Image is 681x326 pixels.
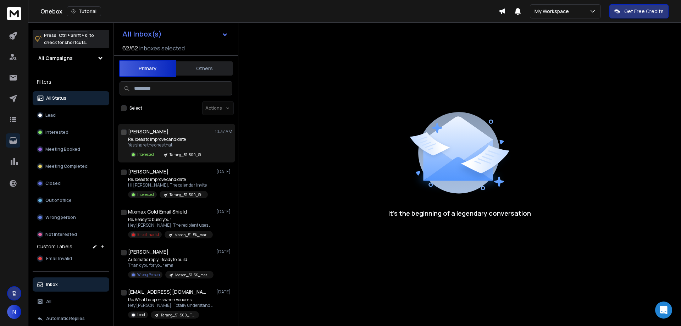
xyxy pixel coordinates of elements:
[128,137,208,142] p: Re: Ideas to improve candidate
[67,6,101,16] button: Tutorial
[46,95,66,101] p: All Status
[128,128,168,135] h1: [PERSON_NAME]
[128,222,213,228] p: Hey [PERSON_NAME], The recipient uses Mixmax
[33,252,109,266] button: Email Invalid
[170,152,204,158] p: Tarang_51-500_Staffing & Recruiting_CEO_COO_USA
[119,60,176,77] button: Primary
[216,169,232,175] p: [DATE]
[46,299,51,304] p: All
[45,198,72,203] p: Out of office
[128,303,213,308] p: Hey [PERSON_NAME], Totally understand, keeping vendors
[139,44,185,53] h3: Inboxes selected
[161,313,195,318] p: Tarang_51-500_ Transportation_CEO_COO_USA
[122,44,138,53] span: 62 / 62
[7,305,21,319] button: N
[609,4,669,18] button: Get Free Credits
[45,112,56,118] p: Lead
[216,249,232,255] p: [DATE]
[122,31,162,38] h1: All Inbox(s)
[33,142,109,156] button: Meeting Booked
[45,215,76,220] p: Wrong person
[137,152,154,157] p: Interested
[128,217,213,222] p: Re: Ready to build your
[128,288,206,295] h1: [EMAIL_ADDRESS][DOMAIN_NAME]
[128,257,213,263] p: Automatic reply: Ready to build
[175,272,209,278] p: Mason_51-5K_marketing_Palm [GEOGRAPHIC_DATA] [GEOGRAPHIC_DATA]
[33,311,109,326] button: Automatic Replies
[33,227,109,242] button: Not Interested
[128,248,168,255] h1: [PERSON_NAME]
[33,210,109,225] button: Wrong person
[128,263,213,268] p: Thank you for your email.
[137,232,159,237] p: Email Invalid
[45,164,88,169] p: Meeting Completed
[176,61,233,76] button: Others
[45,232,77,237] p: Not Interested
[137,312,145,317] p: Lead
[40,6,499,16] div: Onebox
[46,282,58,287] p: Inbox
[215,129,232,134] p: 10:37 AM
[33,277,109,292] button: Inbox
[624,8,664,15] p: Get Free Credits
[117,27,234,41] button: All Inbox(s)
[388,208,531,218] p: It’s the beginning of a legendary conversation
[45,147,80,152] p: Meeting Booked
[33,294,109,309] button: All
[128,208,187,215] h1: Mixmax Cold Email Shield
[137,192,154,197] p: Interested
[38,55,73,62] h1: All Campaigns
[137,272,160,277] p: Wrong Person
[45,129,68,135] p: Interested
[33,159,109,173] button: Meeting Completed
[33,108,109,122] button: Lead
[45,181,61,186] p: Closed
[128,297,213,303] p: Re: What happens when vendors
[216,209,232,215] p: [DATE]
[33,77,109,87] h3: Filters
[58,31,88,39] span: Ctrl + Shift + k
[33,91,109,105] button: All Status
[33,125,109,139] button: Interested
[128,168,168,175] h1: [PERSON_NAME]
[37,243,72,250] h3: Custom Labels
[129,105,142,111] label: Select
[46,316,85,321] p: Automatic Replies
[175,232,209,238] p: Mason_51-5K_marketing_Palm [GEOGRAPHIC_DATA] [GEOGRAPHIC_DATA]
[33,51,109,65] button: All Campaigns
[655,302,672,319] div: Open Intercom Messenger
[46,256,72,261] span: Email Invalid
[128,142,208,148] p: Yes share the ones that
[128,182,208,188] p: Hi [PERSON_NAME], The calendar invite
[128,177,208,182] p: Re: Ideas to improve candidate
[44,32,94,46] p: Press to check for shortcuts.
[216,289,232,295] p: [DATE]
[33,176,109,190] button: Closed
[33,193,109,208] button: Out of office
[535,8,572,15] p: My Workspace
[170,192,204,198] p: Tarang_51-500_Staffing & Recruiting_CEO_COO_USA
